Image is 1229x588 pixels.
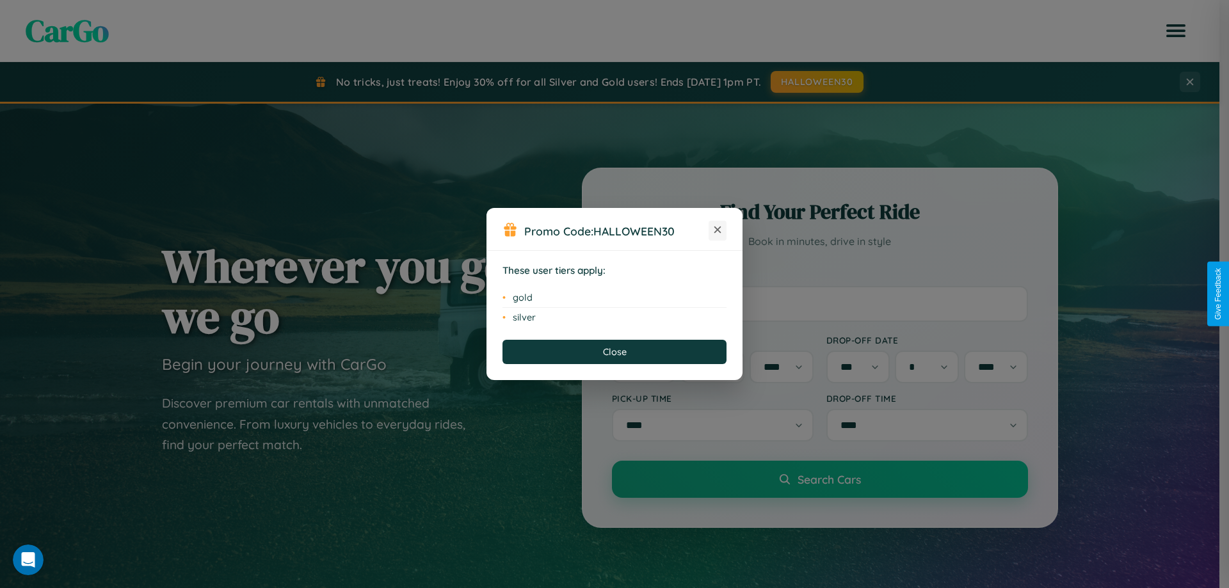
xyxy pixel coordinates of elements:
[1214,268,1223,320] div: Give Feedback
[502,264,606,276] strong: These user tiers apply:
[13,544,44,575] iframe: Intercom live chat
[524,224,709,238] h3: Promo Code:
[502,340,727,364] button: Close
[593,224,675,238] b: HALLOWEEN30
[502,288,727,308] li: gold
[502,308,727,327] li: silver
